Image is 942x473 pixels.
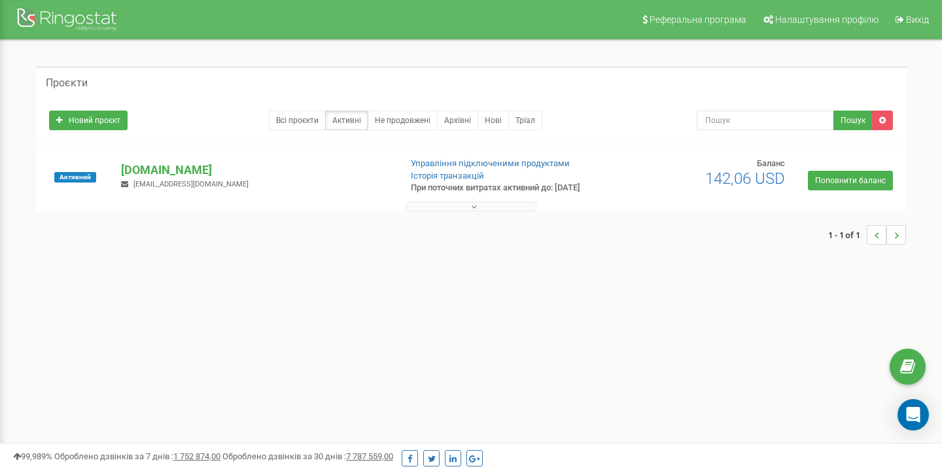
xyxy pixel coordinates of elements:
a: Нові [478,111,509,130]
span: [EMAIL_ADDRESS][DOMAIN_NAME] [133,180,249,188]
span: Реферальна програма [650,14,746,25]
h5: Проєкти [46,77,88,89]
p: При поточних витратах активний до: [DATE] [411,182,607,194]
a: Історія транзакцій [411,171,484,181]
span: 1 - 1 of 1 [828,225,867,245]
a: Не продовжені [368,111,438,130]
u: 1 752 874,00 [173,451,220,461]
a: Активні [325,111,368,130]
span: Вихід [906,14,929,25]
div: Open Intercom Messenger [898,399,929,430]
span: Активний [54,172,96,183]
span: Оброблено дзвінків за 7 днів : [54,451,220,461]
u: 7 787 559,00 [346,451,393,461]
span: Оброблено дзвінків за 30 днів : [222,451,393,461]
a: Тріал [508,111,542,130]
a: Поповнити баланс [808,171,893,190]
span: Баланс [757,158,785,168]
span: 142,06 USD [705,169,785,188]
a: Всі проєкти [269,111,326,130]
input: Пошук [697,111,834,130]
a: Управління підключеними продуктами [411,158,570,168]
a: Новий проєкт [49,111,128,130]
nav: ... [828,212,906,258]
button: Пошук [833,111,873,130]
span: 99,989% [13,451,52,461]
a: Архівні [437,111,478,130]
p: [DOMAIN_NAME] [121,162,389,179]
span: Налаштування профілю [775,14,879,25]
